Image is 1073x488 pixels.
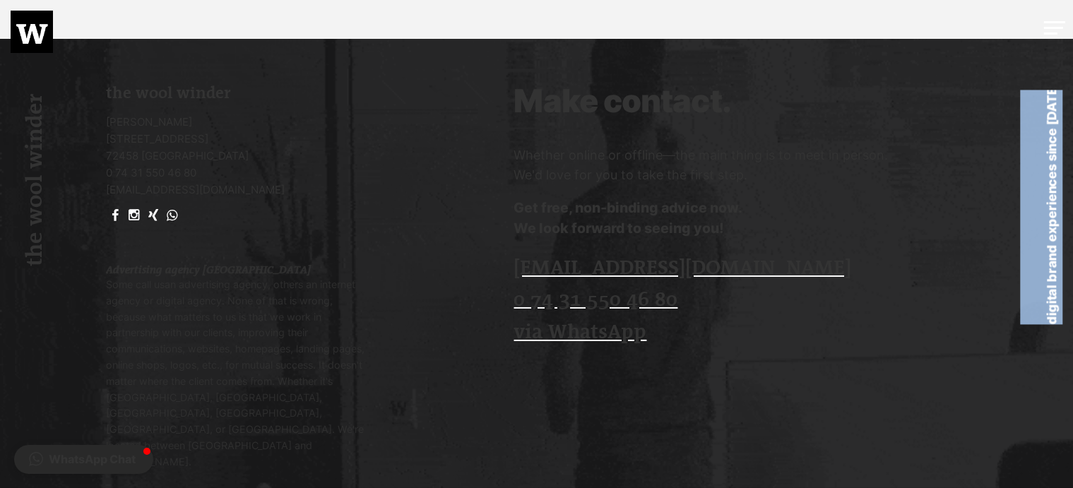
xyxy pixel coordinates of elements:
[106,115,192,129] font: [PERSON_NAME]
[106,166,196,179] a: 0 74 31 550 46 80
[514,167,748,182] font: We'd love for you to take the first step.
[106,183,285,196] a: [EMAIL_ADDRESS][DOMAIN_NAME]
[22,94,48,266] font: the wool winder
[165,278,268,290] a: an advertising agency
[514,316,647,349] a: via WhatsApp
[514,321,647,344] font: via WhatsApp
[514,256,852,280] font: [EMAIL_ADDRESS][DOMAIN_NAME]
[514,252,852,285] a: [EMAIL_ADDRESS][DOMAIN_NAME]
[514,220,725,237] font: We look forward to seeing you!
[514,148,889,162] font: Whether online or offline—the main thing is to meet in person.
[514,284,678,316] a: 0 74 31 550 46 80
[106,84,231,102] font: the wool winder
[106,149,249,162] font: 72458 [GEOGRAPHIC_DATA]
[1044,82,1059,324] font: digital brand experiences since [DATE]
[106,278,165,290] font: Some call us
[16,24,48,44] img: Logo wollwinder
[14,445,153,474] button: WhatsApp Chat
[106,264,311,276] font: Advertising agency [GEOGRAPHIC_DATA]
[514,81,731,120] font: Make contact.
[514,288,678,311] font: 0 74 31 550 46 80
[514,199,743,216] font: Get free, non-binding advice now.
[106,132,208,145] font: [STREET_ADDRESS]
